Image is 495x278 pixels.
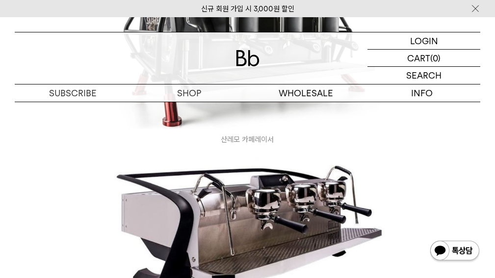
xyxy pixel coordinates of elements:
[367,50,480,67] a: CART (0)
[15,84,131,102] a: SUBSCRIBE
[367,32,480,50] a: LOGIN
[364,84,480,102] p: INFO
[131,84,247,102] a: SHOP
[429,240,480,263] img: 카카오톡 채널 1:1 채팅 버튼
[410,32,438,49] p: LOGIN
[406,67,442,84] p: SEARCH
[236,50,260,66] img: 로고
[430,50,441,66] p: (0)
[248,84,364,102] p: WHOLESALE
[201,4,294,13] a: 신규 회원 가입 시 3,000원 할인
[407,50,430,66] p: CART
